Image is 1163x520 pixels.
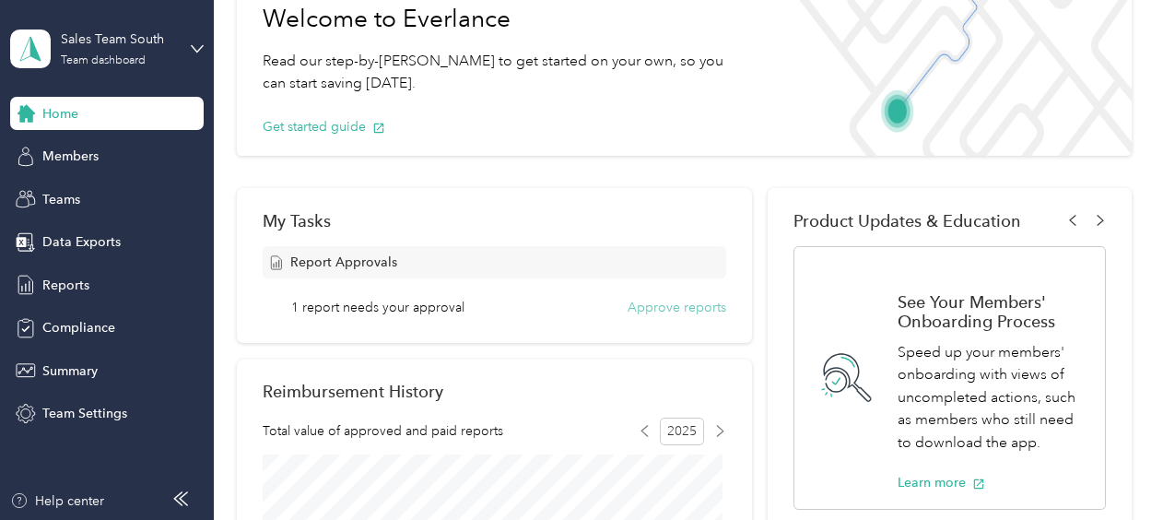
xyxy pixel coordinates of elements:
[42,147,99,166] span: Members
[61,30,176,49] div: Sales Team South
[10,491,104,511] button: Help center
[1060,417,1163,520] iframe: Everlance-gr Chat Button Frame
[42,190,80,209] span: Teams
[898,292,1085,331] h1: See Your Members' Onboarding Process
[42,361,98,381] span: Summary
[898,341,1085,455] p: Speed up your members' onboarding with views of uncompleted actions, such as members who still ne...
[628,298,726,317] button: Approve reports
[290,253,397,272] span: Report Approvals
[42,104,78,124] span: Home
[793,211,1021,230] span: Product Updates & Education
[42,404,127,423] span: Team Settings
[42,276,89,295] span: Reports
[42,318,115,337] span: Compliance
[263,421,503,441] span: Total value of approved and paid reports
[291,298,464,317] span: 1 report needs your approval
[263,5,740,34] h1: Welcome to Everlance
[898,473,985,492] button: Learn more
[263,50,740,95] p: Read our step-by-[PERSON_NAME] to get started on your own, so you can start saving [DATE].
[61,55,146,66] div: Team dashboard
[263,211,726,230] div: My Tasks
[660,418,704,445] span: 2025
[263,382,443,401] h2: Reimbursement History
[42,232,121,252] span: Data Exports
[263,117,385,136] button: Get started guide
